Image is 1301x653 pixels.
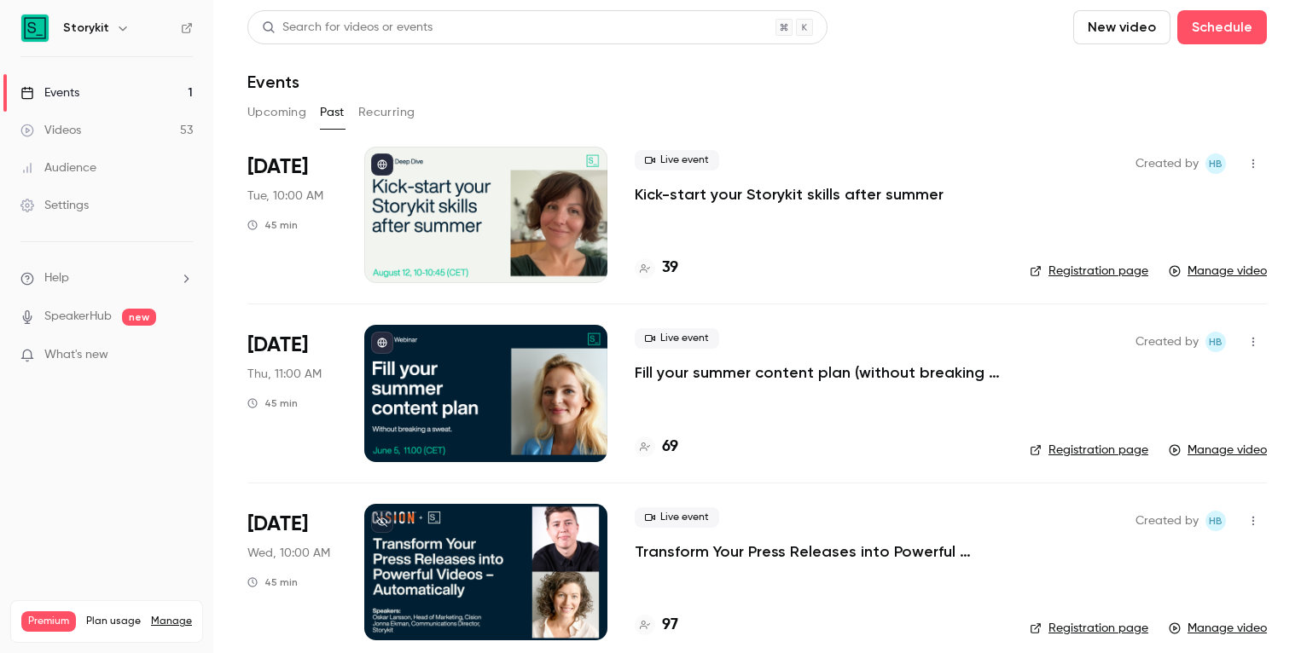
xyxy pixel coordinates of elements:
button: Past [320,99,345,126]
button: Schedule [1177,10,1267,44]
div: Aug 12 Tue, 10:00 AM (Europe/Stockholm) [247,147,337,283]
div: Events [20,84,79,101]
span: Wed, 10:00 AM [247,545,330,562]
span: Live event [635,507,719,528]
span: HB [1209,153,1223,174]
button: Upcoming [247,99,306,126]
a: Manage video [1169,263,1267,280]
a: Manage [151,615,192,628]
a: Fill your summer content plan (without breaking a sweat) [635,362,1002,383]
span: new [122,309,156,326]
h4: 69 [662,436,678,459]
span: HB [1209,332,1223,352]
span: Help [44,269,69,287]
span: Live event [635,150,719,170]
span: Heidi Bordal [1205,153,1226,174]
div: Settings [20,197,89,214]
span: Created by [1135,153,1199,174]
span: Heidi Bordal [1205,511,1226,531]
a: Manage video [1169,442,1267,459]
button: New video [1073,10,1170,44]
div: Videos [20,122,81,139]
div: Audience [20,159,96,176]
h6: Storykit [63,20,109,37]
a: Kick-start your Storykit skills after summer [635,184,944,205]
span: Thu, 11:00 AM [247,366,322,383]
span: Live event [635,328,719,349]
span: What's new [44,346,108,364]
div: 45 min [247,396,298,410]
a: 69 [635,436,678,459]
iframe: Noticeable Trigger [172,348,193,363]
a: Registration page [1030,442,1148,459]
span: Created by [1135,332,1199,352]
div: 45 min [247,575,298,589]
a: Manage video [1169,620,1267,637]
a: 97 [635,614,678,637]
a: SpeakerHub [44,308,112,326]
div: Jun 4 Wed, 10:00 AM (Europe/Stockholm) [247,504,337,640]
span: Created by [1135,511,1199,531]
span: Plan usage [86,615,141,628]
button: Recurring [358,99,415,126]
h4: 97 [662,614,678,637]
h4: 39 [662,257,678,280]
a: 39 [635,257,678,280]
span: Tue, 10:00 AM [247,188,323,205]
span: Heidi Bordal [1205,332,1226,352]
a: Registration page [1030,263,1148,280]
a: Registration page [1030,620,1148,637]
span: Premium [21,611,76,632]
div: Search for videos or events [262,19,433,37]
h1: Events [247,72,299,92]
span: [DATE] [247,153,308,181]
span: HB [1209,511,1223,531]
span: [DATE] [247,511,308,538]
div: Jun 5 Thu, 11:00 AM (Europe/Stockholm) [247,325,337,461]
li: help-dropdown-opener [20,269,193,287]
div: 45 min [247,218,298,232]
img: Storykit [21,14,49,42]
a: Transform Your Press Releases into Powerful Videos – Automatically [635,541,1002,562]
span: [DATE] [247,332,308,359]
